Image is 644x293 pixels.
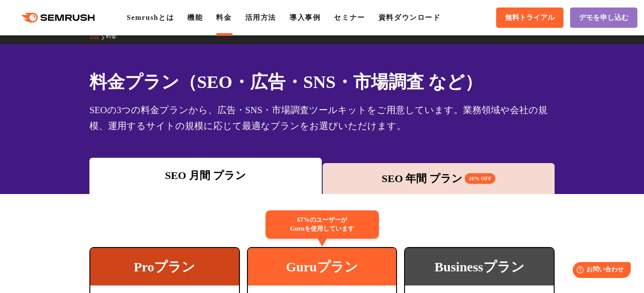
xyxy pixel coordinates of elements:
span: 無料トライアル [505,13,555,23]
a: デモを申し込む [570,8,637,28]
iframe: Help widget launcher [565,259,634,283]
div: 67%のユーザーが Guruを使用しています [266,210,379,239]
div: Proプラン [90,248,239,285]
div: Businessプラン [405,248,554,285]
a: 無料トライアル [496,8,563,28]
h1: 料金プラン（SEO・広告・SNS・市場調査 など） [89,69,555,95]
a: 資料ダウンロード [378,14,441,21]
span: デモを申し込む [579,13,629,23]
a: 導入事例 [289,14,320,21]
div: SEOの3つの料金プランから、広告・SNS・市場調査ツールキットをご用意しています。業務領域や会社の規模、運用するサイトの規模に応じて最適なプランをお選びいただけます。 [89,102,555,134]
div: SEO 月間 プラン [94,167,317,183]
a: TOP [89,33,106,39]
a: Semrushとは [127,14,174,21]
a: 機能 [187,14,203,21]
a: 料金 [106,33,123,39]
div: Guruプラン [248,248,397,285]
a: 活用方法 [245,14,276,21]
a: セミナー [334,14,365,21]
a: 料金 [216,14,231,21]
div: SEO 年間 プラン [327,171,551,186]
span: 16% OFF [465,173,495,184]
